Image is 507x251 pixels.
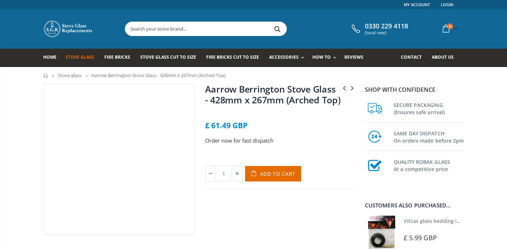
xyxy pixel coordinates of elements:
[104,54,130,60] span: Fire Bricks
[394,100,464,116] h3: SECURE PACKAGING (Ensures safe arrival)
[58,72,82,79] a: Stove glass
[432,49,459,67] a: About us
[401,54,422,60] span: Contact
[365,203,464,208] div: Customers also purchased...
[205,120,248,130] span: £ 61.49 GBP
[104,49,136,67] a: Fire Bricks
[43,49,62,67] a: Home
[260,170,296,177] span: Add to Cart
[344,54,363,60] span: Reviews
[404,233,437,242] span: £ 5.99 GBP
[365,215,398,249] img: Vitcas stove glass bedding in tape
[344,49,369,67] a: Reviews
[206,54,259,60] span: Fire Bricks Cut To Size
[312,54,331,60] span: How To
[269,49,307,67] a: Accessories
[245,166,302,181] button: Add to Cart
[140,49,202,67] a: Stove Glass Cut To Size
[350,22,408,35] a: 0330 229 4118 (local rate)
[432,54,454,60] span: About us
[269,54,298,60] span: Accessories
[401,49,427,67] a: Contact
[394,157,464,173] h3: QUALITY ROBAX GLASS At a competitive price
[43,73,49,78] a: Home
[394,129,464,144] h3: SAME DAY DISPATCH On orders made before 2pm
[205,83,341,106] a: Aarrow Berrington Stove Glass - 428mm x 267mm (Arched Top)
[365,85,464,94] p: Shop with confidence
[140,54,196,60] span: Stove Glass Cut To Size
[312,49,340,67] a: How To
[125,22,367,36] input: Search your stove brand...
[65,54,94,60] span: Stove Glass
[43,54,56,60] span: Home
[206,49,264,67] a: Fire Bricks Cut To Size
[447,23,453,29] span: 0
[91,72,226,79] span: Aarrow Berrington Stove Glass - 428mm x 267mm (Arched Top)
[440,22,459,36] a: 0
[43,20,94,38] img: Stove Glass Replacement
[65,49,100,67] a: Stove Glass
[365,22,408,30] span: 0330 229 4118
[270,22,286,36] button: Search
[205,136,356,145] p: Order now for fast dispatch
[365,30,408,35] span: (local rate)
